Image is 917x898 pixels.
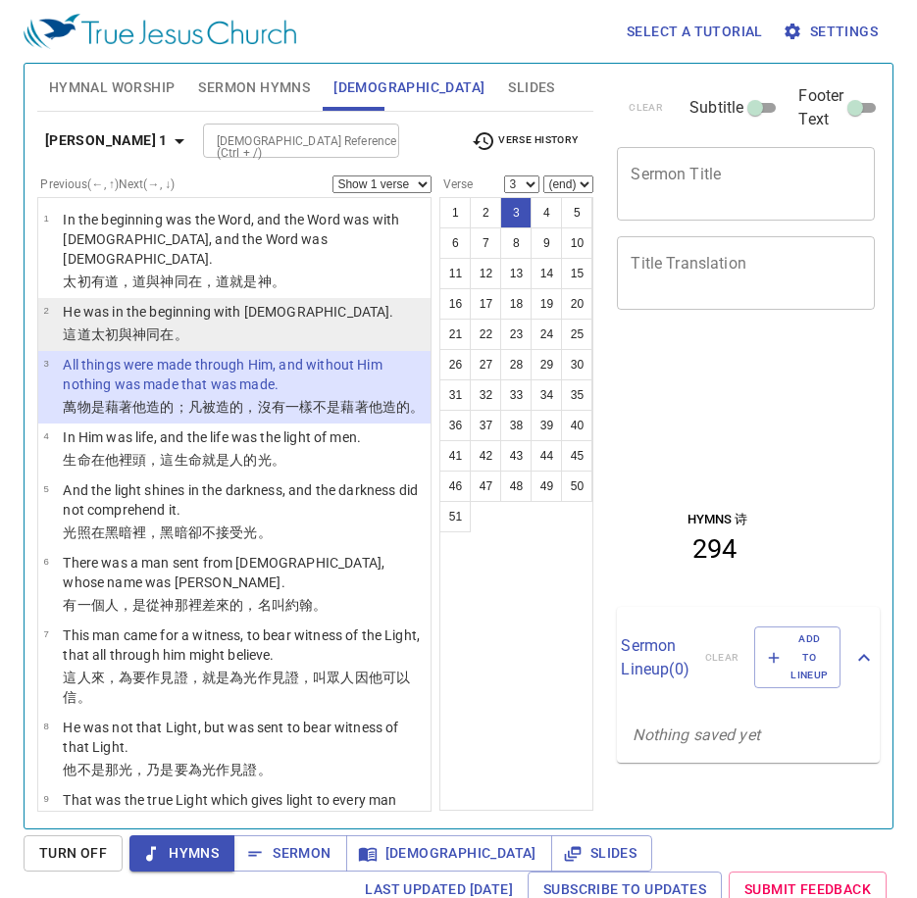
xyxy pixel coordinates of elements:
[439,379,471,411] button: 31
[439,440,471,472] button: 41
[767,630,828,684] span: Add to Lineup
[561,258,592,289] button: 15
[561,410,592,441] button: 40
[249,841,331,866] span: Sermon
[500,471,532,502] button: 48
[439,349,471,380] button: 26
[146,326,187,342] wg2316: 同在
[439,258,471,289] button: 11
[243,452,284,468] wg444: 的光
[787,20,878,44] span: Settings
[39,841,107,866] span: Turn Off
[175,597,328,613] wg2316: 那裡差來的
[160,597,327,613] wg3844: 神
[91,762,272,777] wg3756: 是
[229,452,285,468] wg2258: 人
[209,129,361,152] input: Type Bible Reference
[439,471,471,502] button: 46
[470,288,501,320] button: 17
[91,452,285,468] wg2222: 在
[105,524,272,540] wg5316: 黑暗裡
[132,762,272,777] wg5457: ，乃是
[258,762,272,777] wg3140: 。
[45,128,168,153] b: [PERSON_NAME] 1
[63,427,361,447] p: In Him was life, and the life was the light of men.
[272,274,285,289] wg2316: 。
[619,14,771,50] button: Select a tutorial
[63,523,425,542] p: 光
[198,75,310,100] span: Sermon Hymns
[346,835,552,872] button: [DEMOGRAPHIC_DATA]
[229,274,285,289] wg2532: 就是
[439,501,471,532] button: 51
[500,349,532,380] button: 28
[63,480,425,520] p: And the light shines in the darkness, and the darkness did not comprehend it.
[119,452,285,468] wg846: 裡頭，這生命
[63,790,425,829] p: That was the true Light which gives light to every man coming into the world.
[500,288,532,320] button: 18
[63,718,425,757] p: He was not that Light, but was sent to bear witness of that Light.
[43,628,48,639] span: 7
[470,440,501,472] button: 42
[531,197,562,228] button: 4
[43,483,48,494] span: 5
[617,607,880,708] div: Sermon Lineup(0)clearAdd to Lineup
[531,379,562,411] button: 34
[609,330,826,600] iframe: from-child
[243,524,271,540] wg2638: 光。
[63,450,361,470] p: 生命
[175,274,285,289] wg2316: 同在
[63,210,425,269] p: In the beginning was the Word, and the Word was with [DEMOGRAPHIC_DATA], and the Word was [DEMOGR...
[216,524,272,540] wg3756: 接受
[439,227,471,259] button: 6
[633,725,760,744] i: Nothing saved yet
[470,410,501,441] button: 37
[439,197,471,228] button: 1
[500,410,532,441] button: 38
[91,274,285,289] wg746: 有
[439,288,471,320] button: 16
[439,319,471,350] button: 21
[63,397,425,417] p: 萬物
[132,399,424,415] wg1223: 他
[470,379,501,411] button: 32
[91,399,425,415] wg3956: 是藉著
[500,258,532,289] button: 13
[105,452,285,468] wg1722: 他
[202,274,285,289] wg4314: ，道
[43,430,48,441] span: 4
[460,126,589,156] button: Verse History
[49,75,176,100] span: Hymnal Worship
[105,274,285,289] wg2258: 道
[531,227,562,259] button: 9
[470,258,501,289] button: 12
[43,358,48,369] span: 3
[146,399,424,415] wg846: 造的
[561,227,592,259] button: 10
[40,178,175,190] label: Previous (←, ↑) Next (→, ↓)
[439,178,473,190] label: Verse
[340,399,424,415] wg0: 藉著
[43,793,48,804] span: 9
[43,305,48,316] span: 2
[63,272,425,291] p: 太初
[145,841,219,866] span: Hymns
[798,84,843,131] span: Footer Text
[24,835,123,872] button: Turn Off
[531,288,562,320] button: 19
[63,760,425,779] p: 他不
[63,668,425,707] p: 這人
[470,319,501,350] button: 22
[531,471,562,502] button: 49
[202,762,272,777] wg2443: 光
[77,597,328,613] wg1096: 一個人
[439,410,471,441] button: 36
[410,399,424,415] wg1096: 。
[43,721,48,731] span: 8
[188,524,272,540] wg4653: 卻不
[202,452,285,468] wg2222: 就是
[333,75,484,100] span: [DEMOGRAPHIC_DATA]
[63,355,425,394] p: All things were made through Him, and without Him nothing was made that was made.
[531,410,562,441] button: 39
